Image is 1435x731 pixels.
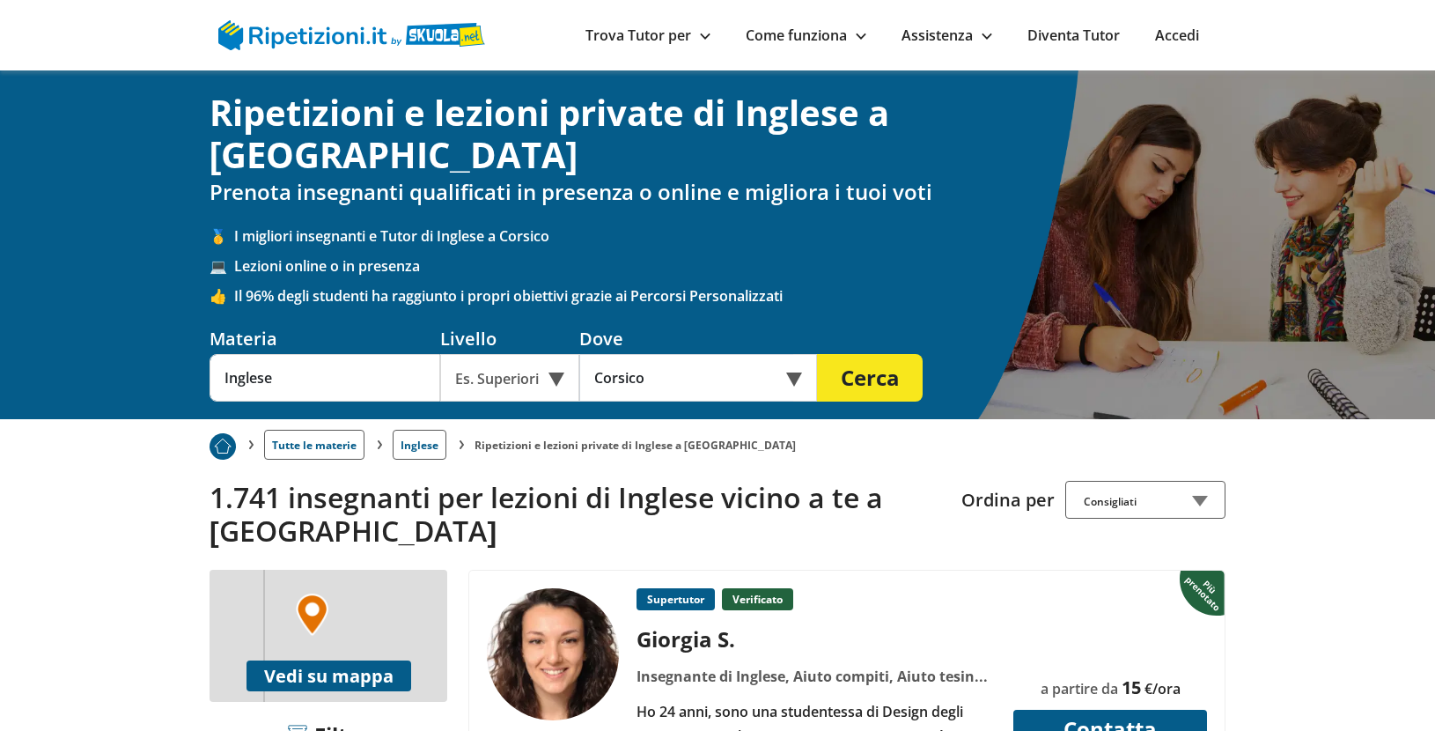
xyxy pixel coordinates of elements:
[210,256,234,276] span: 💻
[210,327,440,351] div: Materia
[234,286,1225,306] span: Il 96% degli studenti ha raggiunto i propri obiettivi grazie ai Percorsi Personalizzati
[234,226,1225,246] span: I migliori insegnanti e Tutor di Inglese a Corsico
[579,327,817,351] div: Dove
[961,488,1055,512] label: Ordina per
[210,92,1225,176] h1: Ripetizioni e lezioni private di Inglese a [GEOGRAPHIC_DATA]
[218,24,485,43] a: logo Skuola.net | Ripetizioni.it
[210,481,948,549] h2: 1.741 insegnanti per lezioni di Inglese vicino a te a [GEOGRAPHIC_DATA]
[1155,26,1199,45] a: Accedi
[393,430,446,460] a: Inglese
[746,26,866,45] a: Come funziona
[210,433,236,460] img: Piu prenotato
[817,354,923,402] button: Cerca
[722,588,793,610] p: Verificato
[1065,481,1225,519] div: Consigliati
[247,661,411,691] button: Vedi su mappa
[487,588,619,720] img: tutor a corsico - Giorgia
[210,354,440,402] input: Es. Matematica
[218,20,485,50] img: logo Skuola.net | Ripetizioni.it
[210,180,1225,205] h2: Prenota insegnanti qualificati in presenza o online e migliora i tuoi voti
[210,226,234,246] span: 🥇
[630,624,1003,653] div: Giorgia S.
[234,256,1225,276] span: Lezioni online o in presenza
[264,430,364,460] a: Tutte le materie
[475,438,796,453] li: Ripetizioni e lezioni private di Inglese a [GEOGRAPHIC_DATA]
[585,26,710,45] a: Trova Tutor per
[210,419,1225,460] nav: breadcrumb d-none d-tablet-block
[1027,26,1120,45] a: Diventa Tutor
[1041,679,1118,698] span: a partire da
[630,664,1003,689] div: Insegnante di Inglese, Aiuto compiti, Aiuto tesina, Algebra, Chimica, Disegno, Disegno artistico,...
[1180,569,1228,617] img: Piu prenotato
[579,354,793,402] input: Es. Indirizzo o CAP
[296,594,328,636] img: Marker
[901,26,992,45] a: Assistenza
[210,286,234,306] span: 👍
[1144,679,1181,698] span: €/ora
[637,588,715,610] p: Supertutor
[1122,676,1141,699] span: 15
[440,354,579,402] div: Es. Superiori
[440,327,579,351] div: Livello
